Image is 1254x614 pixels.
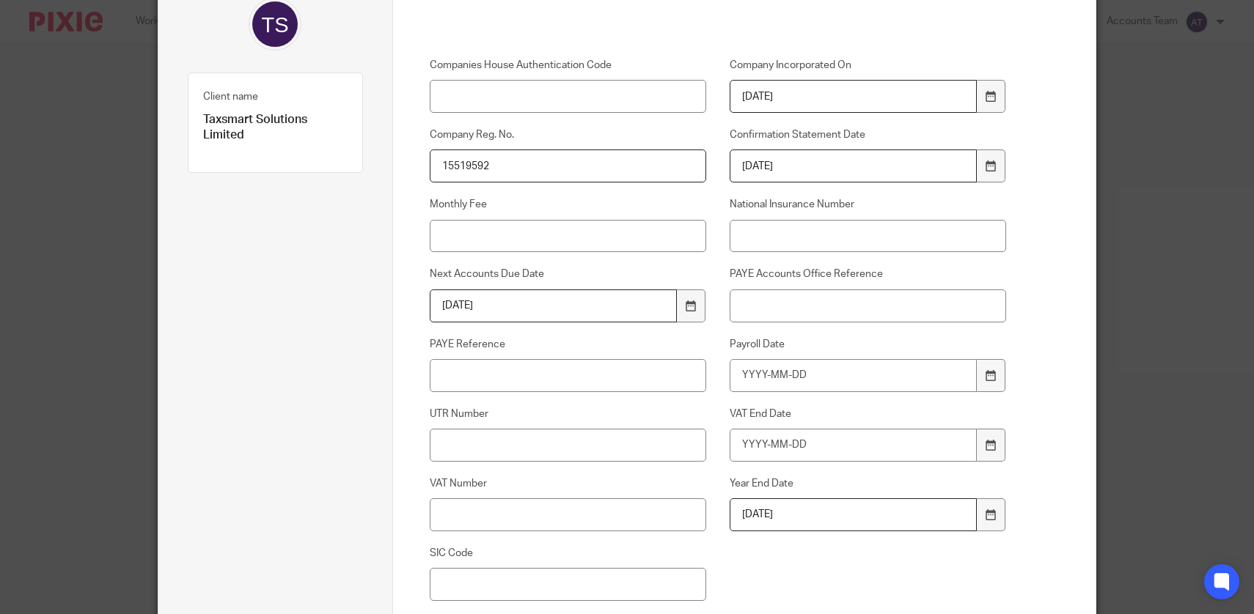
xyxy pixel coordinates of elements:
label: Payroll Date [730,337,1007,352]
input: YYYY-MM-DD [730,359,978,392]
label: Monthly Fee [430,197,707,212]
label: Next Accounts Due Date [430,267,707,281]
label: National Insurance Number [730,197,1007,212]
label: PAYE Accounts Office Reference [730,267,1007,281]
label: VAT End Date [730,407,1007,421]
label: UTR Number [430,407,707,421]
label: Company Reg. No. [430,127,707,142]
p: Taxsmart Solutions Limited [203,112,348,144]
label: Confirmation Statement Date [730,127,1007,142]
input: YYYY-MM-DD [730,149,978,182]
label: Company Incorporated On [730,58,1007,73]
label: Companies House Authentication Code [430,58,707,73]
input: YYYY-MM-DD [730,80,978,113]
input: YYYY-MM-DD [730,498,978,531]
label: VAT Number [430,476,707,491]
label: SIC Code [430,546,707,561]
label: Year End Date [730,476,1007,491]
label: Client name [203,89,258,104]
input: YYYY-MM-DD [730,429,978,462]
input: YYYY-MM-DD [430,289,678,322]
label: PAYE Reference [430,337,707,352]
